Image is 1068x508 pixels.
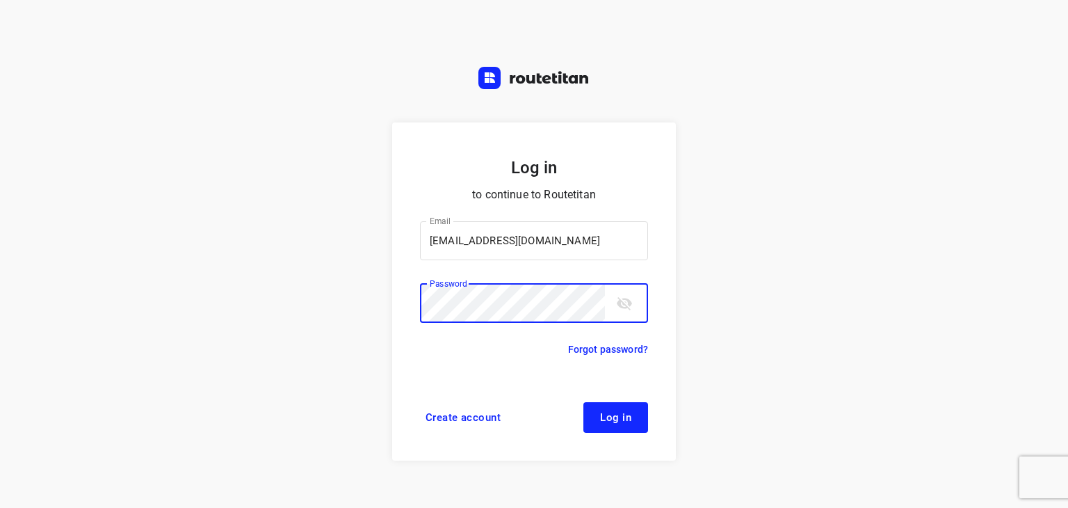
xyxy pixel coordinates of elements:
[420,185,648,205] p: to continue to Routetitan
[420,402,506,433] a: Create account
[420,156,648,180] h5: Log in
[426,412,501,423] span: Create account
[610,289,638,317] button: toggle password visibility
[568,341,648,358] a: Forgot password?
[583,402,648,433] button: Log in
[478,67,590,89] img: Routetitan
[600,412,631,423] span: Log in
[478,67,590,93] a: Routetitan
